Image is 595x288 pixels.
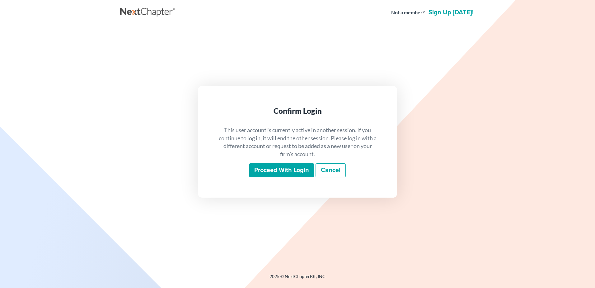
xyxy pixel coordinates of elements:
[249,163,314,178] input: Proceed with login
[316,163,346,178] a: Cancel
[218,106,377,116] div: Confirm Login
[391,9,425,16] strong: Not a member?
[120,273,475,285] div: 2025 © NextChapterBK, INC
[427,9,475,16] a: Sign up [DATE]!
[218,126,377,158] p: This user account is currently active in another session. If you continue to log in, it will end ...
